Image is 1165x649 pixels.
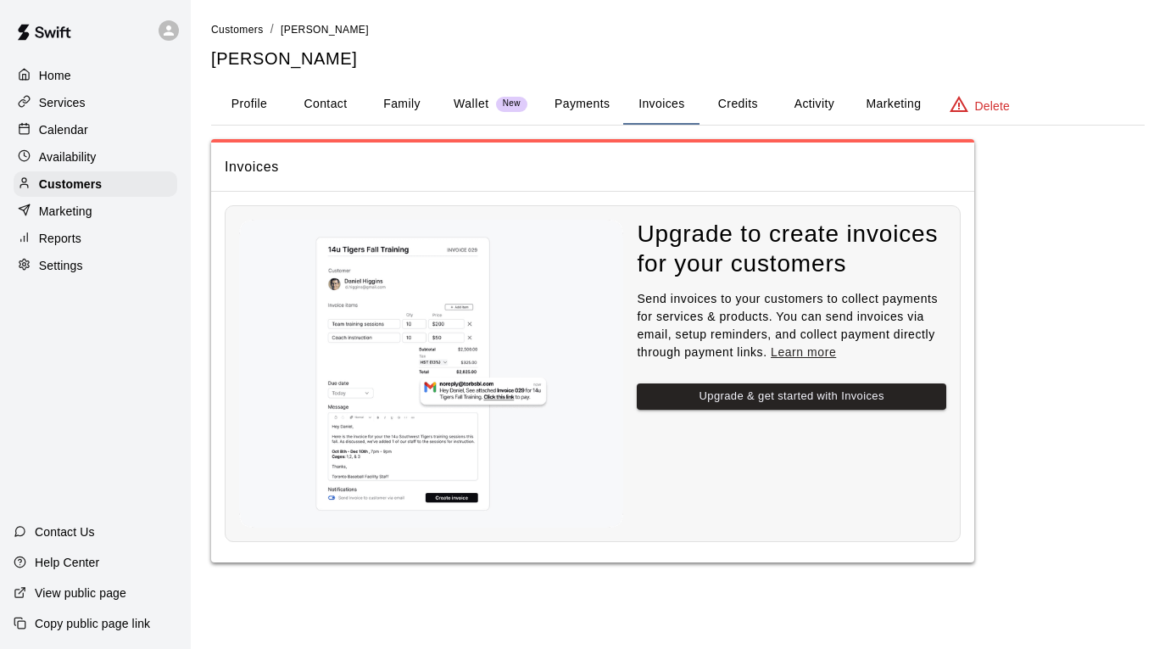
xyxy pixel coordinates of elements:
[270,20,274,38] li: /
[623,84,700,125] button: Invoices
[14,117,177,143] a: Calendar
[211,84,287,125] button: Profile
[14,253,177,278] a: Settings
[39,203,92,220] p: Marketing
[14,226,177,251] a: Reports
[281,24,369,36] span: [PERSON_NAME]
[239,220,623,528] img: Nothing to see here
[771,345,836,359] a: Learn more
[39,257,83,274] p: Settings
[364,84,440,125] button: Family
[39,230,81,247] p: Reports
[35,585,126,601] p: View public page
[225,156,279,178] h6: Invoices
[287,84,364,125] button: Contact
[637,383,946,410] button: Upgrade & get started with Invoices
[211,48,1145,70] h5: [PERSON_NAME]
[637,292,938,359] span: Send invoices to your customers to collect payments for services & products. You can send invoice...
[637,220,946,278] h4: Upgrade to create invoices for your customers
[35,554,99,571] p: Help Center
[14,199,177,224] a: Marketing
[975,98,1010,115] p: Delete
[39,67,71,84] p: Home
[35,615,150,632] p: Copy public page link
[14,144,177,170] a: Availability
[39,176,102,193] p: Customers
[776,84,852,125] button: Activity
[852,84,934,125] button: Marketing
[211,84,1145,125] div: basic tabs example
[211,22,264,36] a: Customers
[39,121,88,138] p: Calendar
[35,523,95,540] p: Contact Us
[454,95,489,113] p: Wallet
[211,20,1145,39] nav: breadcrumb
[496,98,527,109] span: New
[14,171,177,197] a: Customers
[211,24,264,36] span: Customers
[39,94,86,111] p: Services
[39,148,97,165] p: Availability
[700,84,776,125] button: Credits
[14,63,177,88] a: Home
[541,84,623,125] button: Payments
[14,90,177,115] a: Services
